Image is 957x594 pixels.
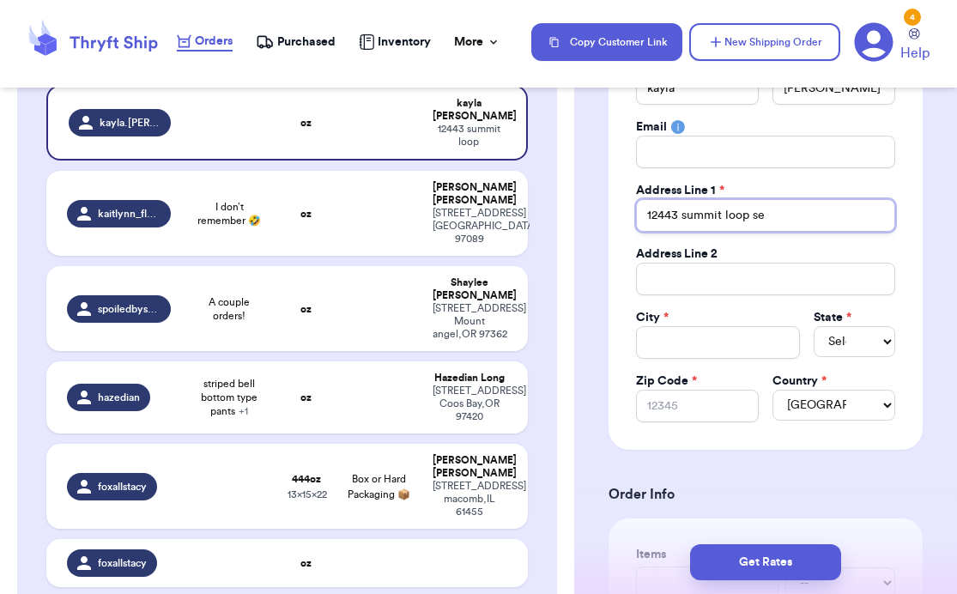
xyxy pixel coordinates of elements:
span: Purchased [277,33,336,51]
span: 13 x 15 x 22 [288,489,327,500]
div: [PERSON_NAME] [PERSON_NAME] [433,454,507,480]
div: More [454,33,500,51]
a: 4 [854,22,893,62]
a: Orders [177,33,233,52]
strong: oz [300,209,312,219]
div: 4 [904,9,921,26]
div: Shaylee [PERSON_NAME] [433,276,507,302]
button: New Shipping Order [689,23,840,61]
span: kaitlynn_fleming [98,207,161,221]
label: Address Line 1 [636,182,724,199]
strong: oz [300,392,312,403]
h3: Order Info [609,484,923,505]
span: Orders [195,33,233,50]
label: Country [772,373,827,390]
a: Help [900,28,930,64]
div: 12443 summit loop [433,123,506,148]
strong: oz [300,304,312,314]
div: [STREET_ADDRESS] [GEOGRAPHIC_DATA] , OR 97089 [433,207,507,245]
strong: oz [300,558,312,568]
div: kayla [PERSON_NAME] [433,97,506,123]
span: kayla.[PERSON_NAME] [100,116,161,130]
label: Email [636,118,667,136]
a: Inventory [359,33,431,51]
div: [STREET_ADDRESS] Coos Bay , OR 97420 [433,385,507,423]
strong: 444 oz [292,474,321,484]
input: 12345 [636,390,759,422]
a: Purchased [256,33,336,51]
label: State [814,309,851,326]
span: Inventory [378,33,431,51]
span: striped bell bottom type pants [191,377,267,418]
button: Get Rates [690,544,841,580]
span: foxallstacy [98,556,147,570]
div: [STREET_ADDRESS] macomb , IL 61455 [433,480,507,518]
span: Help [900,43,930,64]
div: [PERSON_NAME] [PERSON_NAME] [433,181,507,207]
label: Zip Code [636,373,697,390]
span: Box or Hard Packaging 📦 [348,474,410,500]
span: foxallstacy [98,480,147,494]
span: A couple orders! [191,295,267,323]
button: Copy Customer Link [531,23,682,61]
label: City [636,309,669,326]
span: I don’t remember 🤣 [191,200,267,227]
strong: oz [300,118,312,128]
span: hazedian [98,391,140,404]
span: + 1 [239,406,248,416]
div: Hazedian Long [433,372,507,385]
label: Address Line 2 [636,245,718,263]
div: [STREET_ADDRESS] Mount angel , OR 97362 [433,302,507,341]
span: spoiledbyshay [98,302,161,316]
